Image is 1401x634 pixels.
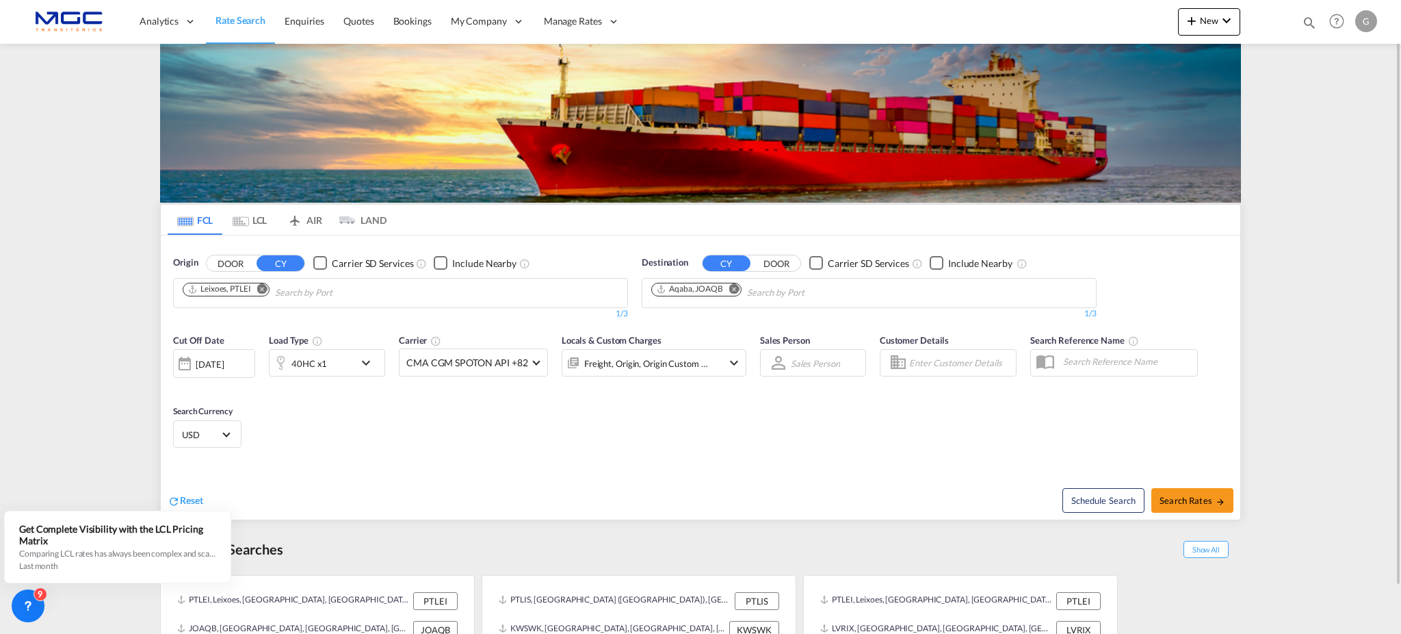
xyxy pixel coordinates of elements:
md-pagination-wrapper: Use the left and right arrow keys to navigate between tabs [168,205,387,235]
md-select: Sales Person [789,353,841,373]
button: icon-plus 400-fgNewicon-chevron-down [1178,8,1240,36]
span: Cut Off Date [173,335,224,346]
md-checkbox: Checkbox No Ink [434,256,516,270]
md-icon: icon-information-outline [312,335,323,346]
md-icon: icon-refresh [168,495,180,507]
div: Press delete to remove this chip. [656,283,726,295]
md-icon: icon-arrow-right [1216,497,1225,507]
button: Remove [720,283,741,297]
md-icon: icon-magnify [1302,15,1317,30]
div: PTLEI [1056,592,1101,610]
span: Bookings [393,15,432,27]
div: Include Nearby [948,257,1012,270]
div: Help [1325,10,1355,34]
md-tab-item: LCL [222,205,277,235]
button: DOOR [752,255,800,271]
input: Chips input. [747,282,877,304]
div: PTLIS [735,592,779,610]
button: CY [257,255,304,271]
span: CMA CGM SPOTON API +82 [406,356,528,370]
md-icon: The selected Trucker/Carrierwill be displayed in the rate results If the rates are from another f... [430,335,441,346]
span: Search Rates [1160,495,1225,506]
md-chips-wrap: Chips container. Use arrow keys to select chips. [181,279,410,304]
button: DOOR [207,255,254,271]
div: 40HC x1 [291,354,327,373]
span: Manage Rates [544,14,602,28]
span: Destination [642,256,688,270]
input: Search Reference Name [1056,351,1197,372]
span: Search Currency [173,406,233,416]
span: Show All [1183,541,1229,558]
div: icon-magnify [1302,15,1317,36]
span: Help [1325,10,1348,33]
span: Load Type [269,335,323,346]
span: Rate Search [215,14,265,26]
div: OriginDOOR CY Checkbox No InkUnchecked: Search for CY (Container Yard) services for all selected ... [161,236,1240,520]
md-icon: icon-chevron-down [358,355,381,371]
md-tab-item: LAND [332,205,387,235]
div: 1/3 [642,308,1097,320]
button: CY [703,255,750,271]
img: LCL+%26+FCL+BACKGROUND.png [160,44,1241,203]
div: 1/3 [173,308,628,320]
div: G [1355,10,1377,32]
button: Search Ratesicon-arrow-right [1151,488,1233,513]
div: Carrier SD Services [332,257,413,270]
span: My Company [451,14,507,28]
input: Chips input. [275,282,405,304]
div: [DATE] [196,358,224,370]
md-datepicker: Select [173,377,183,395]
span: Search Reference Name [1030,335,1139,346]
md-icon: icon-chevron-down [726,355,742,371]
div: PTLIS, Lisbon (Lisboa), Portugal, Southern Europe, Europe [499,592,731,610]
md-icon: Unchecked: Ignores neighbouring ports when fetching rates.Checked : Includes neighbouring ports w... [1017,258,1027,269]
div: Aqaba, JOAQB [656,283,723,295]
span: Quotes [343,15,374,27]
md-checkbox: Checkbox No Ink [809,256,909,270]
md-chips-wrap: Chips container. Use arrow keys to select chips. [649,279,882,304]
span: Reset [180,494,203,506]
span: Locals & Custom Charges [562,335,662,346]
span: Origin [173,256,198,270]
md-select: Select Currency: $ USDUnited States Dollar [181,424,234,444]
md-icon: icon-chevron-down [1218,12,1235,29]
span: Enquiries [285,15,324,27]
md-icon: Unchecked: Ignores neighbouring ports when fetching rates.Checked : Includes neighbouring ports w... [519,258,530,269]
span: New [1183,15,1235,26]
md-checkbox: Checkbox No Ink [930,256,1012,270]
div: Press delete to remove this chip. [187,283,254,295]
img: 92835000d1c111ee8b33af35afdd26c7.png [21,6,113,37]
div: PTLEI [413,592,458,610]
md-icon: Your search will be saved by the below given name [1128,335,1139,346]
div: Freight Origin Origin Custom Factory Stuffingicon-chevron-down [562,349,746,377]
md-icon: Unchecked: Search for CY (Container Yard) services for all selected carriers.Checked : Search for... [912,258,923,269]
md-icon: icon-plus 400-fg [1183,12,1200,29]
div: icon-refreshReset [168,494,203,509]
span: Customer Details [880,335,949,346]
md-tab-item: AIR [277,205,332,235]
button: Remove [248,283,269,297]
span: USD [182,429,220,441]
div: Include Nearby [452,257,516,270]
md-icon: icon-airplane [287,212,303,223]
div: Leixoes, PTLEI [187,283,251,295]
md-checkbox: Checkbox No Ink [313,256,413,270]
div: PTLEI, Leixoes, Portugal, Southern Europe, Europe [820,592,1053,610]
md-tab-item: FCL [168,205,222,235]
button: Note: By default Schedule search will only considerorigin ports, destination ports and cut off da... [1062,488,1144,513]
div: Freight Origin Origin Custom Factory Stuffing [584,354,709,373]
span: Carrier [399,335,441,346]
div: [DATE] [173,349,255,378]
span: Sales Person [760,335,810,346]
div: Carrier SD Services [828,257,909,270]
div: PTLEI, Leixoes, Portugal, Southern Europe, Europe [177,592,410,610]
span: Analytics [140,14,179,28]
div: 40HC x1icon-chevron-down [269,349,385,377]
input: Enter Customer Details [909,353,1012,373]
md-icon: Unchecked: Search for CY (Container Yard) services for all selected carriers.Checked : Search for... [416,258,427,269]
